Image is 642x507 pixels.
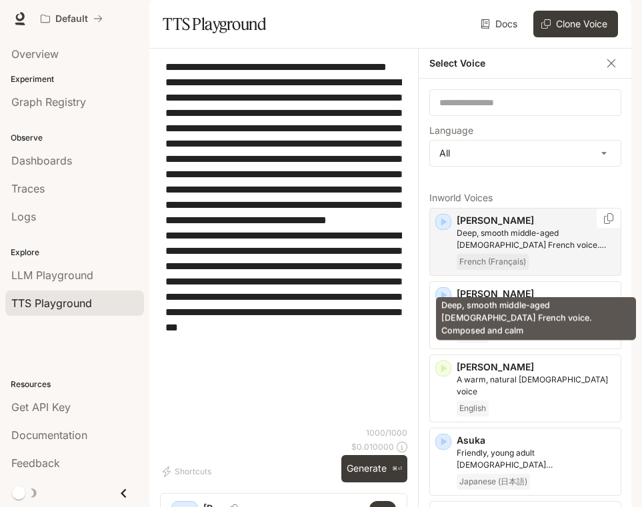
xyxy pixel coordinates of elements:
p: [PERSON_NAME] [457,360,615,374]
p: Language [429,126,473,135]
p: Inworld Voices [429,193,621,203]
p: Default [55,13,88,25]
div: Deep, smooth middle-aged [DEMOGRAPHIC_DATA] French voice. Composed and calm [436,297,636,340]
p: [PERSON_NAME] [457,214,615,227]
button: Shortcuts [160,461,217,482]
p: 1000 / 1000 [366,427,407,438]
p: Friendly, young adult Japanese female voice [457,447,615,471]
p: ⌘⏎ [392,465,402,473]
p: Deep, smooth middle-aged male French voice. Composed and calm [457,227,615,251]
div: All [430,141,621,166]
button: Clone Voice [533,11,618,37]
p: $ 0.010000 [351,441,394,452]
a: Docs [478,11,523,37]
span: English [457,400,489,416]
button: All workspaces [35,5,109,32]
button: Copy Voice ID [602,213,615,224]
span: French (Français) [457,254,529,270]
p: Asuka [457,434,615,447]
span: Japanese (日本語) [457,474,530,490]
p: A warm, natural female voice [457,374,615,398]
button: Generate⌘⏎ [341,455,407,482]
h1: TTS Playground [163,11,266,37]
